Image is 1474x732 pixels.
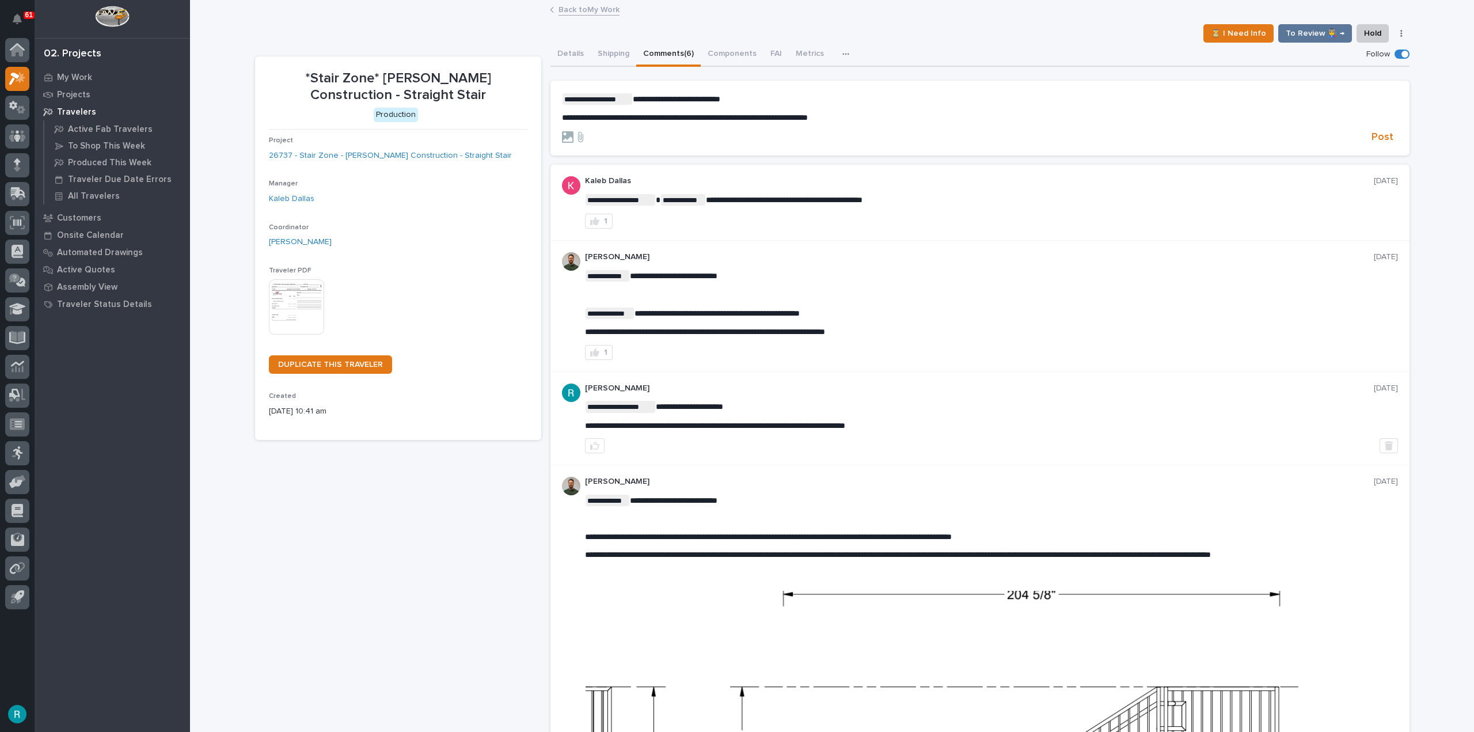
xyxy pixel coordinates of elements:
a: Traveler Due Date Errors [44,171,190,187]
button: users-avatar [5,702,29,726]
button: Hold [1357,24,1389,43]
a: Traveler Status Details [35,295,190,313]
div: Production [374,108,418,122]
p: Customers [57,213,101,223]
p: *Stair Zone* [PERSON_NAME] Construction - Straight Stair [269,70,527,104]
button: Post [1367,131,1398,144]
img: ACg8ocLIQ8uTLu8xwXPI_zF_j4cWilWA_If5Zu0E3tOGGkFk=s96-c [562,384,580,402]
p: Active Fab Travelers [68,124,153,135]
p: Traveler Due Date Errors [68,175,172,185]
div: 1 [604,217,607,225]
p: 61 [25,11,33,19]
a: Customers [35,209,190,226]
span: To Review 👨‍🏭 → [1286,26,1344,40]
p: Kaleb Dallas [585,176,1374,186]
p: Produced This Week [68,158,151,168]
div: 02. Projects [44,48,101,60]
p: Follow [1366,50,1390,59]
span: ⏳ I Need Info [1211,26,1266,40]
a: DUPLICATE THIS TRAVELER [269,355,392,374]
span: Traveler PDF [269,267,311,274]
span: Hold [1364,26,1381,40]
img: ACg8ocJFQJZtOpq0mXhEl6L5cbQXDkmdPAf0fdoBPnlMfqfX=s96-c [562,176,580,195]
p: Travelers [57,107,96,117]
p: [PERSON_NAME] [585,384,1374,393]
p: My Work [57,73,92,83]
button: 1 [585,214,613,229]
p: [DATE] [1374,252,1398,262]
button: Metrics [789,43,831,67]
img: Workspace Logo [95,6,129,27]
span: DUPLICATE THIS TRAVELER [278,361,383,369]
span: Post [1372,131,1393,144]
a: Assembly View [35,278,190,295]
a: Automated Drawings [35,244,190,261]
p: [DATE] [1374,176,1398,186]
a: Back toMy Work [559,2,620,16]
p: Automated Drawings [57,248,143,258]
p: To Shop This Week [68,141,145,151]
a: Travelers [35,103,190,120]
p: Traveler Status Details [57,299,152,310]
a: To Shop This Week [44,138,190,154]
a: [PERSON_NAME] [269,236,332,248]
p: Active Quotes [57,265,115,275]
span: Project [269,137,293,144]
button: To Review 👨‍🏭 → [1278,24,1352,43]
span: Coordinator [269,224,309,231]
button: Shipping [591,43,636,67]
button: Components [701,43,763,67]
p: [DATE] [1374,477,1398,487]
img: AATXAJw4slNr5ea0WduZQVIpKGhdapBAGQ9xVsOeEvl5=s96-c [562,252,580,271]
div: 1 [604,348,607,356]
a: My Work [35,69,190,86]
div: Notifications61 [14,14,29,32]
button: Details [550,43,591,67]
button: FAI [763,43,789,67]
span: Manager [269,180,298,187]
button: Comments (6) [636,43,701,67]
a: Active Quotes [35,261,190,278]
p: Assembly View [57,282,117,293]
a: All Travelers [44,188,190,204]
p: Projects [57,90,90,100]
a: Active Fab Travelers [44,121,190,137]
img: AATXAJw4slNr5ea0WduZQVIpKGhdapBAGQ9xVsOeEvl5=s96-c [562,477,580,495]
button: Notifications [5,7,29,31]
p: All Travelers [68,191,120,202]
a: Produced This Week [44,154,190,170]
p: Onsite Calendar [57,230,124,241]
button: ⏳ I Need Info [1203,24,1274,43]
p: [DATE] [1374,384,1398,393]
span: Created [269,393,296,400]
p: [PERSON_NAME] [585,252,1374,262]
button: 1 [585,345,613,360]
p: [DATE] 10:41 am [269,405,527,418]
button: like this post [585,438,605,453]
a: Onsite Calendar [35,226,190,244]
a: 26737 - Stair Zone - [PERSON_NAME] Construction - Straight Stair [269,150,512,162]
a: Projects [35,86,190,103]
a: Kaleb Dallas [269,193,314,205]
p: [PERSON_NAME] [585,477,1374,487]
button: Delete post [1380,438,1398,453]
